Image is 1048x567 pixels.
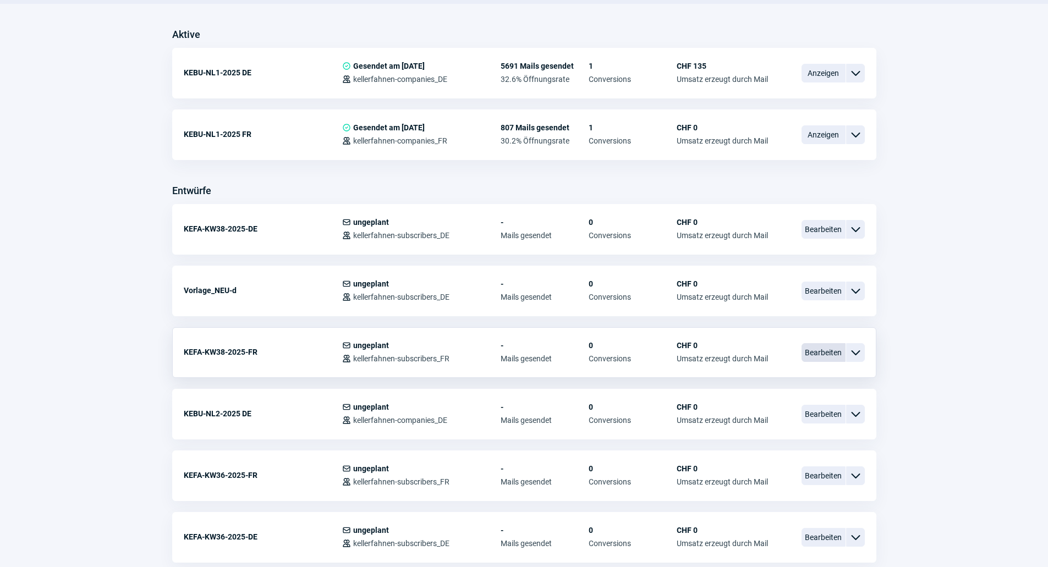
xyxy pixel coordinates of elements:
span: Umsatz erzeugt durch Mail [677,293,768,301]
span: CHF 0 [677,279,768,288]
span: Conversions [589,477,677,486]
span: Mails gesendet [501,477,589,486]
span: CHF 0 [677,218,768,227]
span: ungeplant [353,218,389,227]
span: Mails gesendet [501,293,589,301]
span: CHF 0 [677,403,768,411]
span: ungeplant [353,464,389,473]
span: Conversions [589,416,677,425]
span: Mails gesendet [501,539,589,548]
span: Conversions [589,75,677,84]
span: ungeplant [353,279,389,288]
span: - [501,341,589,350]
span: Mails gesendet [501,354,589,363]
span: Conversions [589,136,677,145]
span: Bearbeiten [802,282,846,300]
span: kellerfahnen-subscribers_FR [353,477,449,486]
span: Conversions [589,293,677,301]
span: Umsatz erzeugt durch Mail [677,231,768,240]
span: Conversions [589,539,677,548]
span: 1 [589,123,677,132]
span: CHF 0 [677,464,768,473]
span: Bearbeiten [802,528,846,547]
div: KEFA-KW36-2025-FR [184,464,342,486]
span: 1 [589,62,677,70]
span: Mails gesendet [501,231,589,240]
span: - [501,526,589,535]
span: kellerfahnen-companies_DE [353,416,447,425]
span: Bearbeiten [802,343,846,362]
span: kellerfahnen-companies_FR [353,136,447,145]
span: ungeplant [353,403,389,411]
h3: Entwürfe [172,182,211,200]
span: kellerfahnen-subscribers_FR [353,354,449,363]
span: CHF 0 [677,526,768,535]
span: 0 [589,526,677,535]
span: 30.2% Öffnungsrate [501,136,589,145]
span: CHF 135 [677,62,768,70]
span: Mails gesendet [501,416,589,425]
span: 0 [589,218,677,227]
span: Umsatz erzeugt durch Mail [677,539,768,548]
span: Umsatz erzeugt durch Mail [677,477,768,486]
span: kellerfahnen-companies_DE [353,75,447,84]
span: 32.6% Öffnungsrate [501,75,589,84]
span: Conversions [589,231,677,240]
span: CHF 0 [677,123,768,132]
span: Gesendet am [DATE] [353,62,425,70]
span: 0 [589,279,677,288]
span: Umsatz erzeugt durch Mail [677,416,768,425]
div: KEBU-NL1-2025 FR [184,123,342,145]
span: 0 [589,341,677,350]
span: 0 [589,464,677,473]
span: - [501,403,589,411]
div: Vorlage_NEU-d [184,279,342,301]
div: KEBU-NL2-2025 DE [184,403,342,425]
div: KEBU-NL1-2025 DE [184,62,342,84]
span: Conversions [589,354,677,363]
div: KEFA-KW38-2025-DE [184,218,342,240]
span: 0 [589,403,677,411]
div: KEFA-KW36-2025-DE [184,526,342,548]
span: Umsatz erzeugt durch Mail [677,354,768,363]
span: ungeplant [353,341,389,350]
span: Bearbeiten [802,405,846,423]
span: Anzeigen [802,125,846,144]
span: Anzeigen [802,64,846,82]
span: - [501,218,589,227]
h3: Aktive [172,26,200,43]
span: 5691 Mails gesendet [501,62,589,70]
span: kellerfahnen-subscribers_DE [353,539,449,548]
span: CHF 0 [677,341,768,350]
span: - [501,464,589,473]
span: - [501,279,589,288]
div: KEFA-KW38-2025-FR [184,341,342,363]
span: kellerfahnen-subscribers_DE [353,293,449,301]
span: kellerfahnen-subscribers_DE [353,231,449,240]
span: Gesendet am [DATE] [353,123,425,132]
span: Bearbeiten [802,466,846,485]
span: 807 Mails gesendet [501,123,589,132]
span: Umsatz erzeugt durch Mail [677,75,768,84]
span: Bearbeiten [802,220,846,239]
span: ungeplant [353,526,389,535]
span: Umsatz erzeugt durch Mail [677,136,768,145]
